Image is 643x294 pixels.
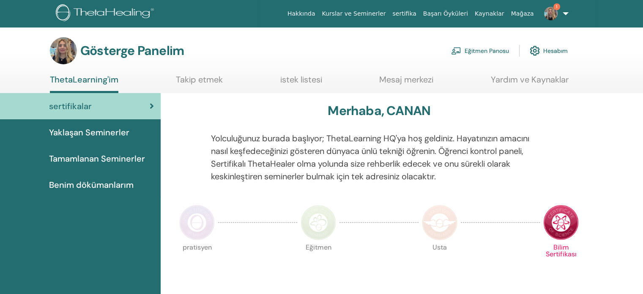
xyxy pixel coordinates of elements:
font: Kurslar ve Seminerler [322,10,386,17]
font: Benim dökümanlarım [49,179,134,190]
font: sertifikalar [49,101,92,112]
font: Hakkında [287,10,315,17]
img: Usta [422,205,457,240]
img: Eğitmen [301,205,336,240]
font: Mağaza [511,10,534,17]
a: Mesaj merkezi [379,74,433,91]
font: istek listesi [280,74,322,85]
a: Yardım ve Kaynaklar [491,74,569,91]
img: Bilim Sertifikası [543,205,579,240]
font: Yaklaşan Seminerler [49,127,129,138]
font: Başarı Öyküleri [423,10,468,17]
font: 1 [556,4,557,9]
a: sertifika [389,6,419,22]
img: cog.svg [530,44,540,58]
img: logo.png [56,4,157,23]
a: Hesabım [530,41,568,60]
font: Hesabım [543,47,568,55]
a: Mağaza [507,6,537,22]
font: Gösterge Panelim [80,42,184,59]
font: Merhaba, CANAN [328,102,430,119]
font: Takip etmek [176,74,223,85]
font: Usta [432,243,447,252]
a: Kaynaklar [471,6,508,22]
a: Kurslar ve Seminerler [318,6,389,22]
a: Hakkında [284,6,319,22]
img: default.jpg [50,37,77,64]
a: Eğitmen Panosu [451,41,509,60]
a: Başarı Öyküleri [420,6,471,22]
font: Bilim Sertifikası [546,243,577,258]
a: istek listesi [280,74,322,91]
a: ThetaLearning'im [50,74,118,93]
img: Uygulayıcı [179,205,215,240]
font: Kaynaklar [475,10,504,17]
font: Tamamlanan Seminerler [49,153,145,164]
img: default.jpg [544,7,558,20]
font: Mesaj merkezi [379,74,433,85]
font: Eğitmen [306,243,331,252]
font: sertifika [392,10,416,17]
font: Yolculuğunuz burada başlıyor; ThetaLearning HQ'ya hoş geldiniz. Hayatınızın amacını nasıl keşfede... [211,133,529,182]
font: ThetaLearning'im [50,74,118,85]
font: Yardım ve Kaynaklar [491,74,569,85]
img: chalkboard-teacher.svg [451,47,461,55]
font: pratisyen [183,243,212,252]
a: Takip etmek [176,74,223,91]
font: Eğitmen Panosu [465,47,509,55]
